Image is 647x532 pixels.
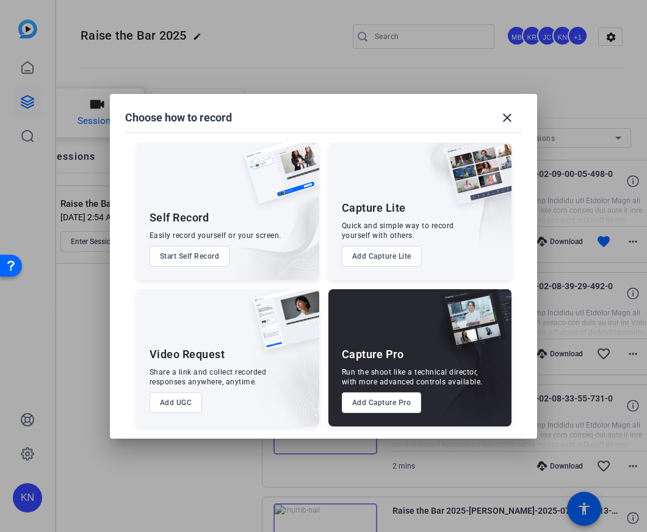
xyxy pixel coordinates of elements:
[150,246,230,267] button: Start Self Record
[342,201,406,215] div: Capture Lite
[150,392,203,413] button: Add UGC
[213,169,319,280] img: embarkstudio-self-record.png
[150,210,209,225] div: Self Record
[150,367,267,387] div: Share a link and collect recorded responses anywhere, anytime.
[342,221,454,240] div: Quick and simple way to record yourself with others.
[125,110,232,125] h1: Choose how to record
[342,347,404,362] div: Capture Pro
[500,110,515,125] mat-icon: close
[248,327,319,426] img: embarkstudio-ugc-content.png
[431,289,511,364] img: capture-pro.png
[436,143,511,217] img: capture-lite.png
[150,347,225,362] div: Video Request
[421,304,511,426] img: embarkstudio-capture-pro.png
[342,392,422,413] button: Add Capture Pro
[342,367,483,387] div: Run the shoot like a technical director, with more advanced controls available.
[150,231,281,240] div: Easily record yourself or your screen.
[244,289,319,363] img: ugc-content.png
[342,246,422,267] button: Add Capture Lite
[235,143,319,216] img: self-record.png
[402,143,511,265] img: embarkstudio-capture-lite.png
